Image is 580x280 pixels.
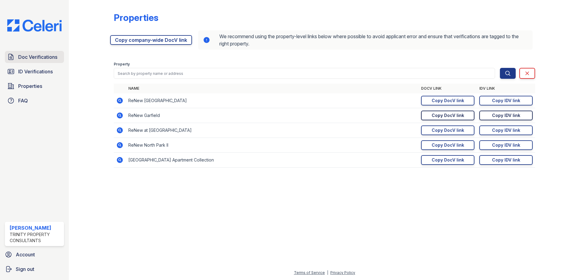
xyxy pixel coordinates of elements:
[18,68,53,75] span: ID Verifications
[432,157,464,163] div: Copy DocV link
[18,97,28,104] span: FAQ
[492,157,520,163] div: Copy IDV link
[327,270,328,275] div: |
[198,30,533,50] div: We recommend using the property-level links below where possible to avoid applicant error and ens...
[126,108,419,123] td: ReNew Garfield
[126,93,419,108] td: ReNew [GEOGRAPHIC_DATA]
[2,19,66,32] img: CE_Logo_Blue-a8612792a0a2168367f1c8372b55b34899dd931a85d93a1a3d3e32e68fde9ad4.png
[114,68,495,79] input: Search by property name or address
[5,80,64,92] a: Properties
[5,95,64,107] a: FAQ
[18,82,42,90] span: Properties
[18,53,57,61] span: Doc Verifications
[126,84,419,93] th: Name
[492,142,520,148] div: Copy IDV link
[110,35,192,45] a: Copy company-wide DocV link
[421,96,474,105] a: Copy DocV link
[479,96,533,105] a: Copy IDV link
[479,125,533,135] a: Copy IDV link
[5,51,64,63] a: Doc Verifications
[432,127,464,133] div: Copy DocV link
[126,138,419,153] td: ReNew North Park II
[492,127,520,133] div: Copy IDV link
[479,155,533,165] a: Copy IDV link
[10,224,62,232] div: [PERSON_NAME]
[294,270,325,275] a: Terms of Service
[492,98,520,104] div: Copy IDV link
[479,140,533,150] a: Copy IDV link
[432,98,464,104] div: Copy DocV link
[2,263,66,275] a: Sign out
[330,270,355,275] a: Privacy Policy
[492,112,520,118] div: Copy IDV link
[477,84,535,93] th: IDV Link
[126,153,419,168] td: [GEOGRAPHIC_DATA] Apartment Collection
[114,62,130,67] label: Property
[16,265,34,273] span: Sign out
[2,248,66,261] a: Account
[419,84,477,93] th: DocV Link
[10,232,62,244] div: Trinity Property Consultants
[126,123,419,138] td: ReNew at [GEOGRAPHIC_DATA]
[432,142,464,148] div: Copy DocV link
[16,251,35,258] span: Account
[421,155,474,165] a: Copy DocV link
[479,111,533,120] a: Copy IDV link
[432,112,464,118] div: Copy DocV link
[421,140,474,150] a: Copy DocV link
[421,111,474,120] a: Copy DocV link
[421,125,474,135] a: Copy DocV link
[114,12,158,23] div: Properties
[5,65,64,78] a: ID Verifications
